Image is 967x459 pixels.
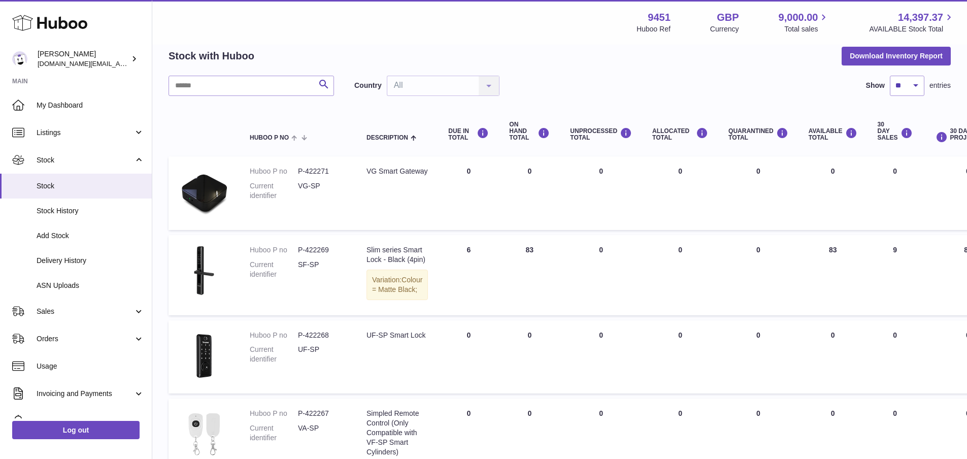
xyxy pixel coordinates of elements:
[250,409,298,418] dt: Huboo P no
[298,423,346,443] dd: VA-SP
[250,331,298,340] dt: Huboo P no
[499,156,560,230] td: 0
[560,320,642,394] td: 0
[250,181,298,201] dt: Current identifier
[366,245,428,265] div: Slim series Smart Lock - Black (4pin)
[366,270,428,300] div: Variation:
[866,81,885,90] label: Show
[37,181,144,191] span: Stock
[12,51,27,67] img: amir.ch@gmail.com
[179,331,229,381] img: product image
[448,127,489,141] div: DUE IN TOTAL
[37,231,144,241] span: Add Stock
[868,320,923,394] td: 0
[366,331,428,340] div: UF-SP Smart Lock
[179,245,229,296] img: product image
[499,320,560,394] td: 0
[37,362,144,371] span: Usage
[298,345,346,364] dd: UF-SP
[717,11,739,24] strong: GBP
[298,409,346,418] dd: P-422267
[756,167,760,175] span: 0
[37,256,144,266] span: Delivery History
[438,320,499,394] td: 0
[38,59,202,68] span: [DOMAIN_NAME][EMAIL_ADDRESS][DOMAIN_NAME]
[37,416,144,426] span: Cases
[842,47,951,65] button: Download Inventory Report
[642,156,718,230] td: 0
[37,281,144,290] span: ASN Uploads
[929,81,951,90] span: entries
[878,121,913,142] div: 30 DAY SALES
[250,423,298,443] dt: Current identifier
[756,246,760,254] span: 0
[250,135,289,141] span: Huboo P no
[37,206,144,216] span: Stock History
[298,167,346,176] dd: P-422271
[756,409,760,417] span: 0
[366,135,408,141] span: Description
[869,11,955,34] a: 14,397.37 AVAILABLE Stock Total
[37,389,134,399] span: Invoicing and Payments
[560,235,642,315] td: 0
[869,24,955,34] span: AVAILABLE Stock Total
[37,155,134,165] span: Stock
[37,101,144,110] span: My Dashboard
[12,421,140,439] a: Log out
[710,24,739,34] div: Currency
[784,24,829,34] span: Total sales
[868,156,923,230] td: 0
[798,235,868,315] td: 83
[169,49,254,63] h2: Stock with Huboo
[298,181,346,201] dd: VG-SP
[779,11,818,24] span: 9,000.00
[37,307,134,316] span: Sales
[779,11,830,34] a: 9,000.00 Total sales
[438,156,499,230] td: 0
[179,167,229,217] img: product image
[372,276,422,293] span: Colour = Matte Black;
[570,127,632,141] div: UNPROCESSED Total
[250,245,298,255] dt: Huboo P no
[366,409,428,456] div: Simpled Remote Control (Only Compatible with VF-SP Smart Cylinders)
[798,156,868,230] td: 0
[648,11,671,24] strong: 9451
[652,127,708,141] div: ALLOCATED Total
[728,127,788,141] div: QUARANTINED Total
[809,127,857,141] div: AVAILABLE Total
[37,128,134,138] span: Listings
[560,156,642,230] td: 0
[798,320,868,394] td: 0
[868,235,923,315] td: 9
[438,235,499,315] td: 6
[250,167,298,176] dt: Huboo P no
[898,11,943,24] span: 14,397.37
[509,121,550,142] div: ON HAND Total
[637,24,671,34] div: Huboo Ref
[38,49,129,69] div: [PERSON_NAME]
[250,345,298,364] dt: Current identifier
[642,235,718,315] td: 0
[499,235,560,315] td: 83
[642,320,718,394] td: 0
[298,331,346,340] dd: P-422268
[298,260,346,279] dd: SF-SP
[250,260,298,279] dt: Current identifier
[366,167,428,176] div: VG Smart Gateway
[37,334,134,344] span: Orders
[756,331,760,339] span: 0
[298,245,346,255] dd: P-422269
[354,81,382,90] label: Country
